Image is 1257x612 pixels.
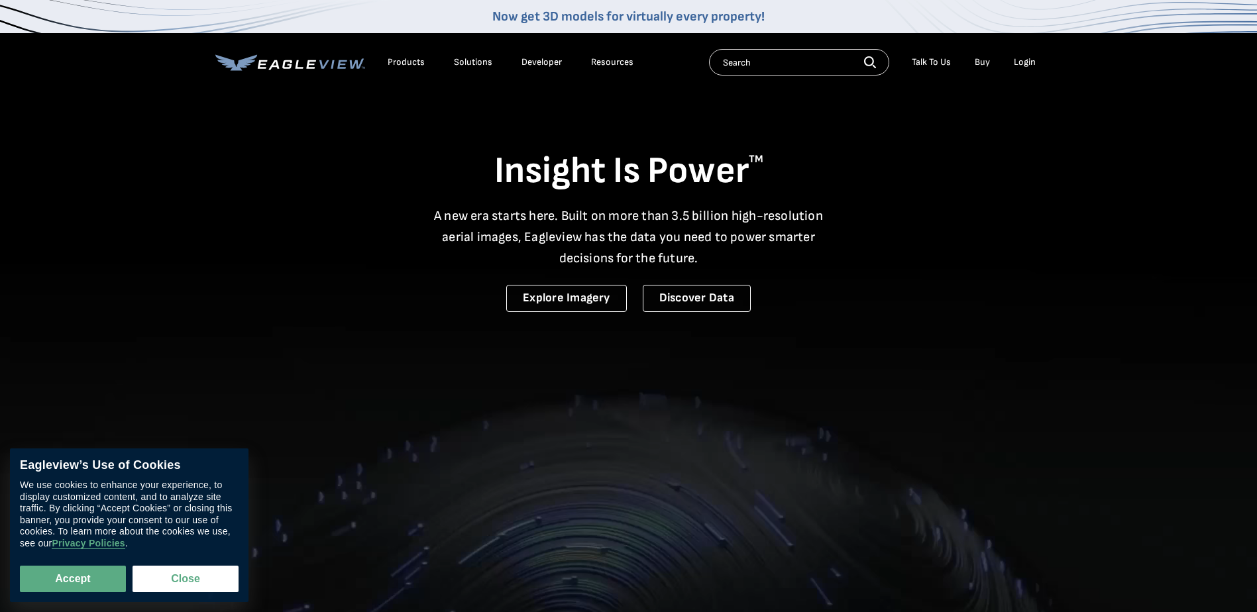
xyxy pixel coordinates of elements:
[709,49,889,76] input: Search
[591,56,633,68] div: Resources
[20,480,239,549] div: We use cookies to enhance your experience, to display customized content, and to analyze site tra...
[912,56,951,68] div: Talk To Us
[388,56,425,68] div: Products
[454,56,492,68] div: Solutions
[215,148,1042,195] h1: Insight Is Power
[52,538,125,549] a: Privacy Policies
[1014,56,1036,68] div: Login
[133,566,239,592] button: Close
[521,56,562,68] a: Developer
[492,9,765,25] a: Now get 3D models for virtually every property!
[20,458,239,473] div: Eagleview’s Use of Cookies
[426,205,832,269] p: A new era starts here. Built on more than 3.5 billion high-resolution aerial images, Eagleview ha...
[506,285,627,312] a: Explore Imagery
[749,153,763,166] sup: TM
[975,56,990,68] a: Buy
[643,285,751,312] a: Discover Data
[20,566,126,592] button: Accept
